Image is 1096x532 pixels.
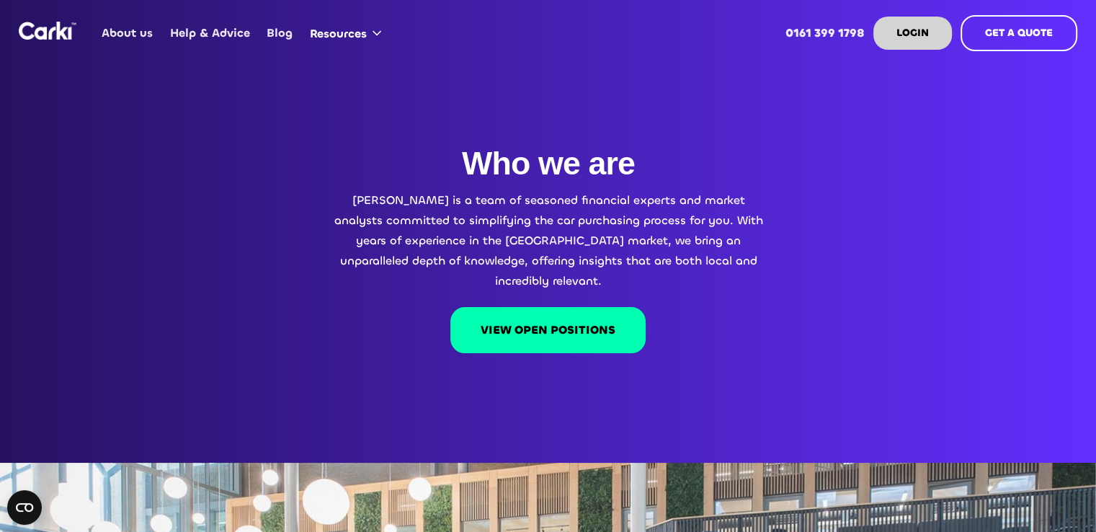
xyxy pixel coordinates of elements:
[332,190,765,291] p: [PERSON_NAME] is a team of seasoned financial experts and market analysts committed to simplifyin...
[896,26,929,40] strong: LOGIN
[161,5,258,61] a: Help & Advice
[450,307,646,353] a: VIEW OPEN POSITIONS
[873,17,952,50] a: LOGIN
[961,15,1077,51] a: GET A QUOTE
[310,26,367,42] div: Resources
[259,5,301,61] a: Blog
[985,26,1053,40] strong: GET A QUOTE
[94,5,161,61] a: About us
[778,5,873,61] a: 0161 399 1798
[19,22,76,40] img: Logo
[19,22,76,40] a: home
[301,6,396,61] div: Resources
[7,490,42,525] button: Open CMP widget
[462,144,635,183] h1: Who we are
[785,25,865,40] strong: 0161 399 1798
